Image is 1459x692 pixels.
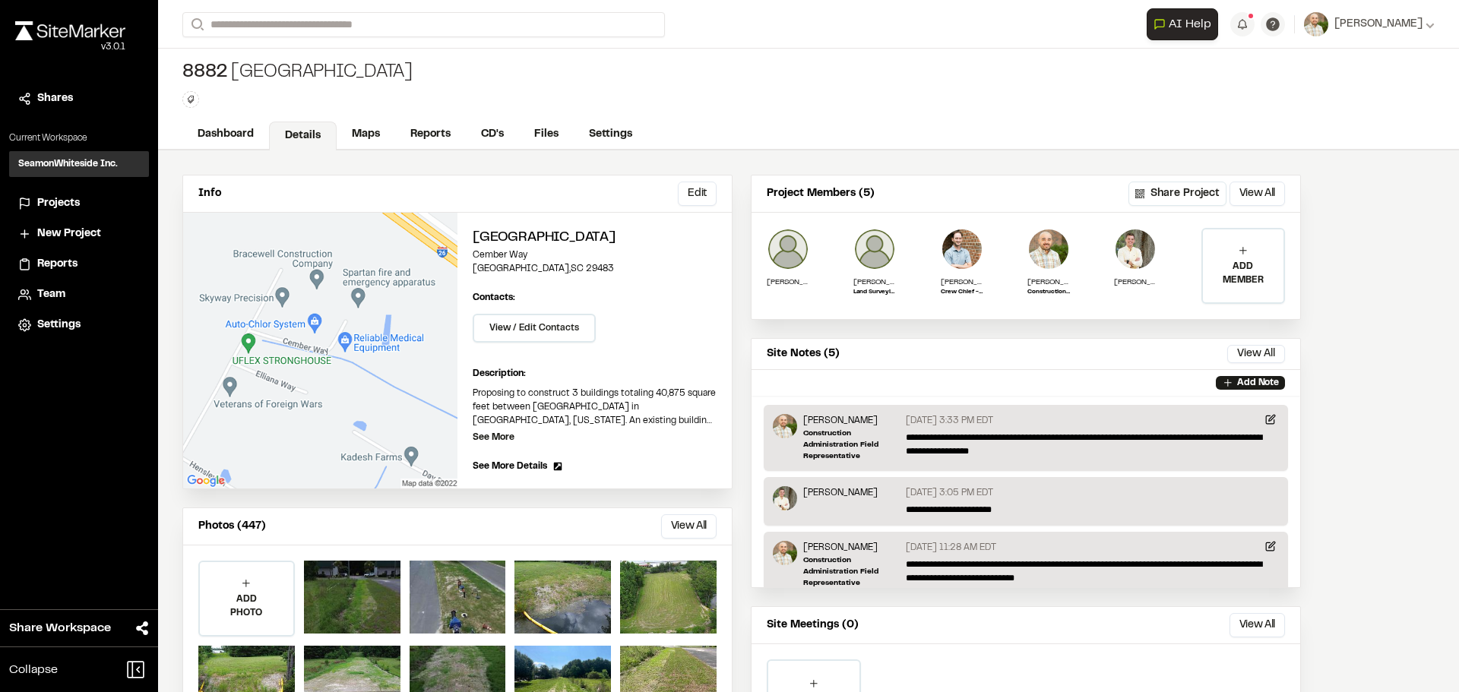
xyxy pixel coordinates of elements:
p: [PERSON_NAME], PLS [853,276,896,288]
button: Edit Tags [182,91,199,108]
p: [PERSON_NAME] [803,486,878,500]
p: Crew Chief - SeamonWhiteside [941,288,983,297]
a: Reports [395,120,466,149]
a: Details [269,122,337,150]
p: Cember Way [473,248,717,262]
p: Photos (447) [198,518,266,535]
span: Shares [37,90,73,107]
span: AI Help [1169,15,1211,33]
p: [PERSON_NAME] [803,541,900,555]
img: Daniel Hair [767,228,809,270]
button: Open AI Assistant [1147,8,1218,40]
span: New Project [37,226,101,242]
img: User [1304,12,1328,36]
img: Sinuhe Perez [773,541,797,565]
span: Projects [37,195,80,212]
img: Kyle Atwood [941,228,983,270]
div: Oh geez...please don't... [15,40,125,54]
a: Team [18,286,140,303]
img: Jake Wastler [1114,228,1157,270]
div: Open AI Assistant [1147,8,1224,40]
p: [PERSON_NAME] [803,414,900,428]
p: [PERSON_NAME] [1114,276,1157,288]
a: Settings [574,120,647,149]
p: Add Note [1237,376,1279,390]
p: Proposing to construct 3 buildings totaling 40,875 square feet between [GEOGRAPHIC_DATA] in [GEOG... [473,387,717,428]
img: Sinuhe Perez [1027,228,1070,270]
p: [DATE] 3:33 PM EDT [906,414,993,428]
button: View All [1230,613,1285,637]
p: Construction Administration Field Representative [803,428,900,462]
h3: SeamonWhiteside Inc. [18,157,118,171]
button: Search [182,12,210,37]
p: Contacts: [473,291,515,305]
p: ADD PHOTO [200,592,293,620]
p: Site Meetings (0) [767,617,859,634]
a: New Project [18,226,140,242]
button: [PERSON_NAME] [1304,12,1435,36]
a: Settings [18,317,140,333]
span: Team [37,286,65,303]
p: ADD MEMBER [1203,260,1283,287]
p: See More [473,431,514,444]
p: Construction Administration Field Representative [1027,288,1070,297]
div: [GEOGRAPHIC_DATA] [182,61,413,85]
button: View All [1227,345,1285,363]
p: Land Surveying Team Leader [853,288,896,297]
span: Settings [37,317,81,333]
button: View All [661,514,717,539]
p: [DATE] 3:05 PM EDT [906,486,993,500]
p: [PERSON_NAME] [1027,276,1070,288]
h2: [GEOGRAPHIC_DATA] [473,228,717,248]
a: CD's [466,120,519,149]
p: [PERSON_NAME] [767,276,809,288]
p: Current Workspace [9,131,149,145]
p: Info [198,185,221,202]
p: Description: [473,367,717,381]
p: Site Notes (5) [767,346,840,362]
p: Construction Administration Field Representative [803,555,900,589]
a: Dashboard [182,120,269,149]
span: See More Details [473,460,547,473]
span: [PERSON_NAME] [1334,16,1423,33]
button: View / Edit Contacts [473,314,596,343]
a: Reports [18,256,140,273]
span: Reports [37,256,78,273]
span: Share Workspace [9,619,111,637]
button: Share Project [1128,182,1226,206]
p: Project Members (5) [767,185,875,202]
span: Collapse [9,661,58,679]
a: Maps [337,120,395,149]
a: Projects [18,195,140,212]
a: Shares [18,90,140,107]
button: View All [1230,182,1285,206]
p: [DATE] 11:28 AM EDT [906,541,996,555]
img: rebrand.png [15,21,125,40]
img: Jake Wastler [773,486,797,510]
span: 8882 [182,61,228,85]
img: Mike Schmieder, PLS [853,228,896,270]
img: Sinuhe Perez [773,414,797,438]
p: [GEOGRAPHIC_DATA] , SC 29483 [473,262,717,276]
button: Edit [678,182,717,206]
a: Files [519,120,574,149]
p: [PERSON_NAME] [941,276,983,288]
